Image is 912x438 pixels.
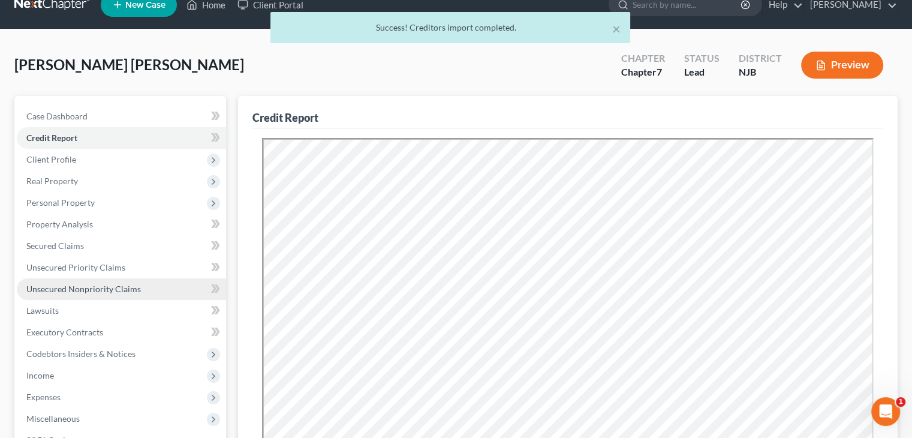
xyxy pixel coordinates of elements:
a: Secured Claims [17,235,226,257]
div: NJB [739,65,782,79]
div: Success! Creditors import completed. [280,22,621,34]
a: Property Analysis [17,214,226,235]
div: Chapter [621,52,665,65]
div: Lead [684,65,720,79]
button: × [612,22,621,36]
span: New Case [125,1,165,10]
div: Credit Report [252,110,318,125]
span: Miscellaneous [26,413,80,424]
span: Client Profile [26,154,76,164]
a: Lawsuits [17,300,226,322]
span: 7 [657,66,662,77]
span: Income [26,370,54,380]
span: Personal Property [26,197,95,208]
a: Unsecured Priority Claims [17,257,226,278]
button: Preview [801,52,883,79]
a: Unsecured Nonpriority Claims [17,278,226,300]
span: Unsecured Priority Claims [26,262,125,272]
span: Secured Claims [26,241,84,251]
iframe: Intercom live chat [871,397,900,426]
span: Credit Report [26,133,77,143]
span: Case Dashboard [26,111,88,121]
span: Property Analysis [26,219,93,229]
span: 1 [896,397,905,407]
span: Real Property [26,176,78,186]
a: Case Dashboard [17,106,226,127]
div: Status [684,52,720,65]
span: Unsecured Nonpriority Claims [26,284,141,294]
span: [PERSON_NAME] [PERSON_NAME] [14,56,244,73]
div: District [739,52,782,65]
span: Codebtors Insiders & Notices [26,349,136,359]
span: Lawsuits [26,305,59,316]
span: Executory Contracts [26,327,103,337]
span: Expenses [26,392,61,402]
a: Credit Report [17,127,226,149]
a: Executory Contracts [17,322,226,343]
div: Chapter [621,65,665,79]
